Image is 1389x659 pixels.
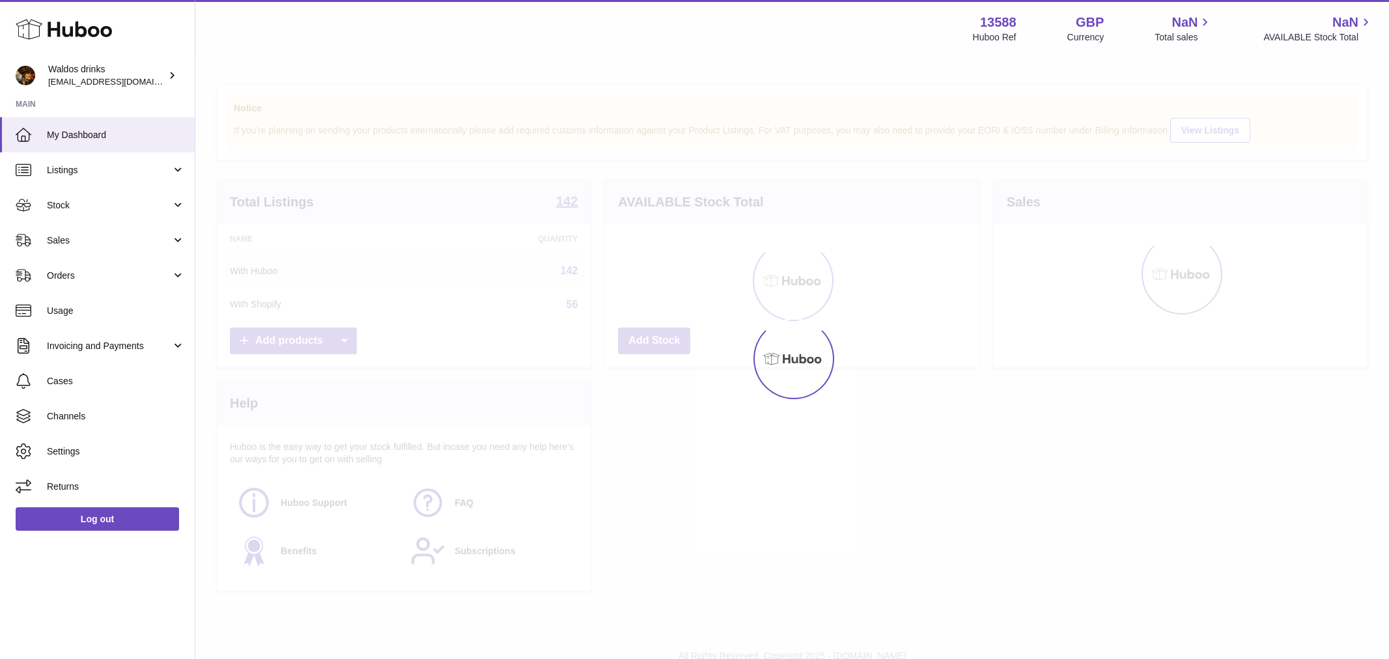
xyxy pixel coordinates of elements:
span: Total sales [1155,31,1213,44]
div: Huboo Ref [973,31,1017,44]
span: Usage [47,305,185,317]
span: NaN [1332,14,1358,31]
a: Log out [16,507,179,531]
span: Orders [47,270,171,282]
div: Waldos drinks [48,63,165,88]
span: [EMAIL_ADDRESS][DOMAIN_NAME] [48,76,191,87]
a: NaN Total sales [1155,14,1213,44]
div: Currency [1067,31,1104,44]
span: Cases [47,375,185,387]
span: Returns [47,481,185,493]
strong: 13588 [980,14,1017,31]
span: Sales [47,234,171,247]
a: NaN AVAILABLE Stock Total [1263,14,1373,44]
img: internalAdmin-13588@internal.huboo.com [16,66,35,85]
span: Invoicing and Payments [47,340,171,352]
span: NaN [1172,14,1198,31]
span: AVAILABLE Stock Total [1263,31,1373,44]
span: Channels [47,410,185,423]
span: Listings [47,164,171,176]
span: My Dashboard [47,129,185,141]
strong: GBP [1076,14,1104,31]
span: Stock [47,199,171,212]
span: Settings [47,445,185,458]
